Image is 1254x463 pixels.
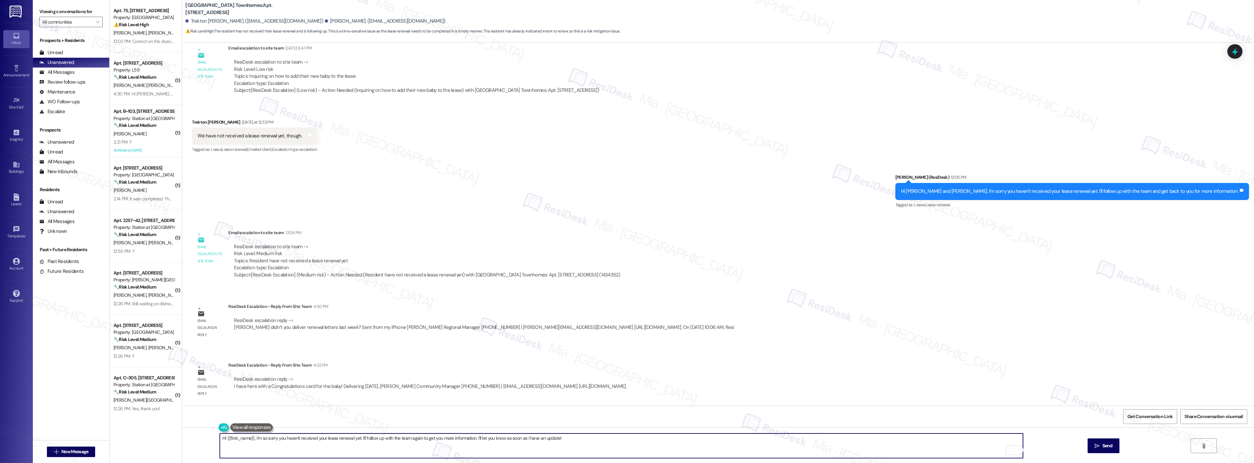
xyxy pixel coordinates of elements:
i:  [1201,443,1206,449]
div: [DATE] at 12:32 PM [240,119,273,126]
span: Lease renewal , [222,147,247,152]
label: Viewing conversations for [39,7,103,17]
img: ResiDesk Logo [10,6,23,18]
span: New Message [61,448,88,455]
button: Get Conversation Link [1123,409,1177,424]
div: Tagged as: [895,200,1249,210]
div: Apt. 2257~42, [STREET_ADDRESS] [114,217,174,224]
div: Apt. B~103, [STREET_ADDRESS] [114,108,174,115]
div: Trekton [PERSON_NAME]. ([EMAIL_ADDRESS][DOMAIN_NAME]) [185,18,323,25]
span: [PERSON_NAME] [148,240,181,246]
div: Prospects [33,127,109,133]
div: All Messages [39,218,74,225]
div: ResiDesk Escalation - Reply From Site Team [228,362,632,371]
div: Tagged as: [192,145,317,154]
span: Emailed client , [247,147,272,152]
strong: 🔧 Risk Level: Medium [114,336,156,342]
div: [PERSON_NAME] (ResiDesk) [895,174,1249,183]
span: [PERSON_NAME] [114,187,146,193]
div: 12:26 PM: Still waiting on dishwasher [114,301,181,307]
div: 12:06 PM [284,229,301,236]
div: Property: Station at [GEOGRAPHIC_DATA][PERSON_NAME] [114,224,174,231]
div: All Messages [39,158,74,165]
div: Apt. [STREET_ADDRESS] [114,60,174,67]
div: Apt. C~305, [STREET_ADDRESS] [114,374,174,381]
div: Email escalation to site team [198,244,223,265]
a: Support [3,288,30,306]
span: [PERSON_NAME] [114,30,148,36]
strong: 🔧 Risk Level: Medium [114,284,156,290]
div: New Inbounds [39,168,77,175]
div: ResiDesk Escalation - Reply From Site Team [228,303,740,312]
div: 12:26 PM: Yes, thank you! [114,406,160,412]
div: We have not received a lease renewal yet, though. [198,132,302,139]
div: Email escalation reply [198,376,223,397]
div: 4:52 PM [312,362,327,369]
div: Email escalation to site team [228,229,626,238]
div: Trekton [PERSON_NAME] [192,119,317,128]
strong: 🔧 Risk Level: Medium [114,74,156,80]
div: Prospects + Residents [33,37,109,44]
div: Past Residents [39,258,79,265]
span: [PERSON_NAME] [148,292,181,298]
div: ResiDesk escalation reply -> [PERSON_NAME] didn’t you deliver renewal letters last week? Sent fro... [234,317,734,331]
a: Templates • [3,224,30,241]
span: [PERSON_NAME] [114,292,148,298]
span: [PERSON_NAME] [114,345,148,351]
div: All Messages [39,69,74,76]
div: Property: [PERSON_NAME][GEOGRAPHIC_DATA] [114,276,174,283]
div: Apt. 75, [STREET_ADDRESS] [114,7,174,14]
div: Unread [39,198,63,205]
span: • [24,104,25,109]
div: 4:50 PM [312,303,328,310]
a: Inbox [3,30,30,48]
strong: 🔧 Risk Level: Medium [114,122,156,128]
div: Maintenance [39,89,75,95]
div: Review follow-ups [39,79,85,86]
div: Email escalation to site team [228,45,605,54]
div: 12:26 PM: Y [114,353,134,359]
a: Account [3,256,30,273]
strong: 🔧 Risk Level: Medium [114,231,156,237]
div: WO Follow-ups [39,98,80,105]
div: Unanswered [39,59,74,66]
a: Leads [3,191,30,209]
div: Hi [PERSON_NAME] and [PERSON_NAME], I'm sorry you haven't received your lease renewal yet. I'll f... [901,188,1239,195]
textarea: To enrich screen reader interactions, please activate Accessibility in Grammarly extension settings [220,433,1023,458]
strong: 🔧 Risk Level: Medium [114,389,156,395]
span: : The resident has not received their lease renewal and is following up. This is a time-sensitive... [185,28,620,35]
span: [PERSON_NAME][GEOGRAPHIC_DATA] [114,397,188,403]
div: Unknown [39,228,67,235]
a: Buildings [3,159,30,177]
strong: 🔧 Risk Level: Medium [114,179,156,185]
span: [PERSON_NAME] [114,240,148,246]
i:  [96,19,99,25]
div: Escalate [39,108,65,115]
div: Property: [GEOGRAPHIC_DATA] [114,171,174,178]
div: 12:02 PM: Correct on the dryer. The fridge ice maker isn't making ice at all, and the temperature... [114,38,1020,44]
button: Send [1088,438,1119,453]
div: Unanswered [39,139,74,146]
span: Get Conversation Link [1127,413,1173,420]
div: ResiDesk escalation to site team -> Risk Level: Low risk Topics: Inquiring on how to add their ne... [234,59,599,87]
div: Property: L59 [114,67,174,73]
div: Subject: [ResiDesk Escalation] (Low risk) - Action Needed (Inquiring on how to add their new baby... [234,87,599,94]
span: [PERSON_NAME] [148,30,183,36]
span: Share Conversation via email [1185,413,1243,420]
b: [GEOGRAPHIC_DATA] Townhomes: Apt. [STREET_ADDRESS] [185,2,317,16]
div: [PERSON_NAME]. ([EMAIL_ADDRESS][DOMAIN_NAME]) [325,18,446,25]
div: Archived on [DATE] [113,146,175,154]
button: Share Conversation via email [1181,409,1247,424]
div: 2:14 PM: It was completed. The screen door kept getting stuck after being put on, but me and my h... [114,196,341,202]
div: Property: Station at [GEOGRAPHIC_DATA][PERSON_NAME] [114,381,174,388]
div: Property: [GEOGRAPHIC_DATA] Townhomes [114,329,174,336]
i:  [54,449,59,454]
span: [PERSON_NAME] [148,345,183,351]
div: Unread [39,49,63,56]
div: ResiDesk escalation to site team -> Risk Level: Medium risk Topics: Resident have not received a ... [234,243,620,272]
span: Lease , [211,147,222,152]
div: 12:05 PM [949,174,967,181]
div: Property: [GEOGRAPHIC_DATA] Townhomes [114,14,174,21]
div: Past + Future Residents [33,246,109,253]
span: Lease renewal [925,202,950,208]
